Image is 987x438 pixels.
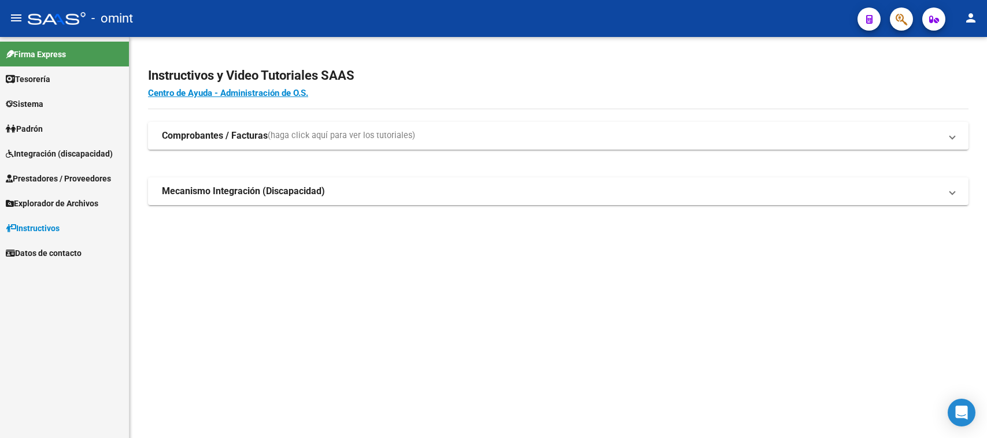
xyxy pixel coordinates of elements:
[148,88,308,98] a: Centro de Ayuda - Administración de O.S.
[6,48,66,61] span: Firma Express
[948,399,975,426] div: Open Intercom Messenger
[148,177,968,205] mat-expansion-panel-header: Mecanismo Integración (Discapacidad)
[6,222,60,235] span: Instructivos
[6,172,111,185] span: Prestadores / Proveedores
[268,129,415,142] span: (haga click aquí para ver los tutoriales)
[6,123,43,135] span: Padrón
[6,147,113,160] span: Integración (discapacidad)
[6,73,50,86] span: Tesorería
[148,65,968,87] h2: Instructivos y Video Tutoriales SAAS
[148,122,968,150] mat-expansion-panel-header: Comprobantes / Facturas(haga click aquí para ver los tutoriales)
[964,11,978,25] mat-icon: person
[162,185,325,198] strong: Mecanismo Integración (Discapacidad)
[6,247,82,259] span: Datos de contacto
[162,129,268,142] strong: Comprobantes / Facturas
[9,11,23,25] mat-icon: menu
[91,6,133,31] span: - omint
[6,197,98,210] span: Explorador de Archivos
[6,98,43,110] span: Sistema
